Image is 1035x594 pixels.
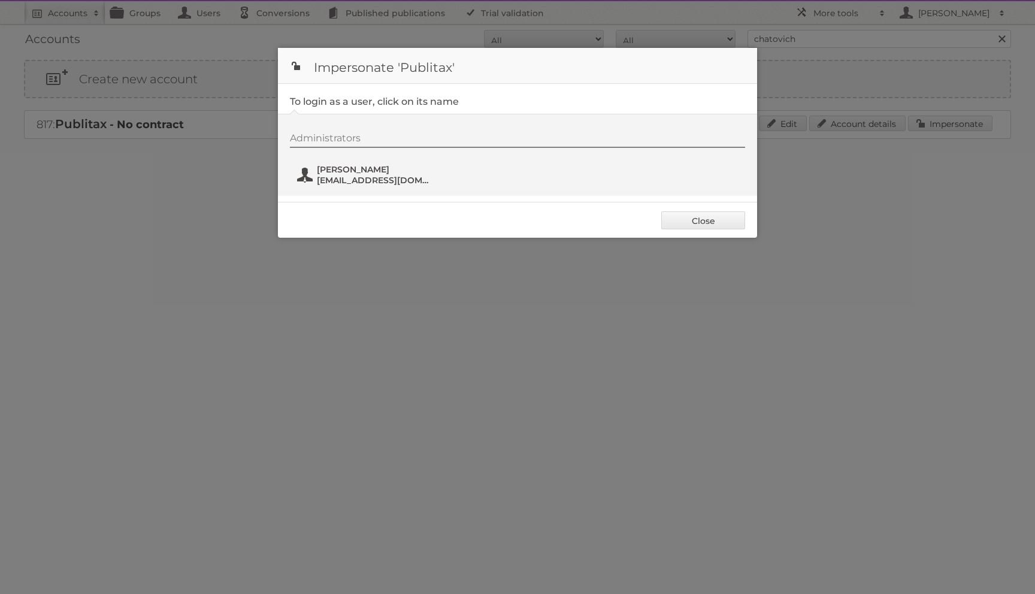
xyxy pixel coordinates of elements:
span: [EMAIL_ADDRESS][DOMAIN_NAME] [317,175,433,186]
h1: Impersonate 'Publitax' [278,48,757,84]
div: Administrators [290,132,745,148]
a: Close [661,211,745,229]
button: [PERSON_NAME] [EMAIL_ADDRESS][DOMAIN_NAME] [296,163,437,187]
span: [PERSON_NAME] [317,164,433,175]
legend: To login as a user, click on its name [290,96,459,107]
